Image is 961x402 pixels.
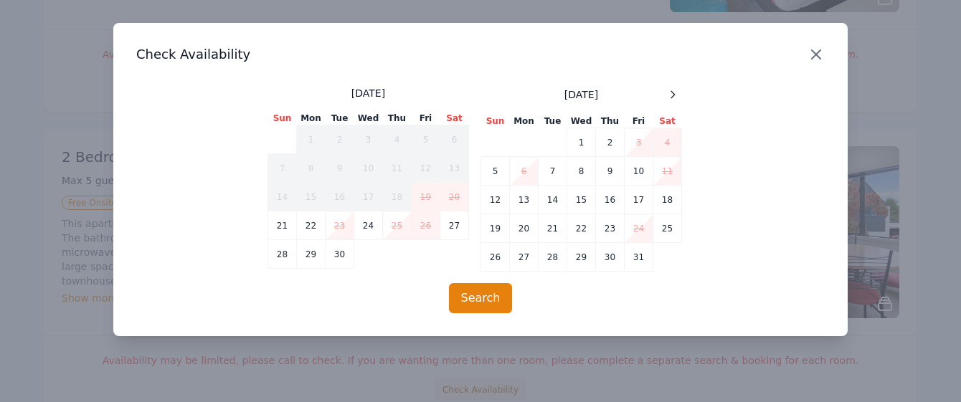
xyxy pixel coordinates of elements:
td: 18 [653,186,682,214]
td: 6 [440,125,469,154]
td: 16 [596,186,625,214]
td: 10 [354,154,383,183]
td: 24 [354,211,383,240]
td: 12 [412,154,440,183]
td: 27 [510,243,539,272]
td: 8 [567,157,596,186]
h3: Check Availability [136,46,825,63]
th: Tue [326,112,354,125]
td: 27 [440,211,469,240]
td: 7 [539,157,567,186]
th: Tue [539,115,567,128]
td: 4 [653,128,682,157]
td: 16 [326,183,354,211]
td: 1 [567,128,596,157]
td: 20 [440,183,469,211]
td: 25 [383,211,412,240]
td: 19 [412,183,440,211]
td: 14 [268,183,297,211]
th: Wed [354,112,383,125]
td: 23 [326,211,354,240]
td: 11 [383,154,412,183]
td: 7 [268,154,297,183]
th: Thu [383,112,412,125]
td: 9 [326,154,354,183]
td: 20 [510,214,539,243]
td: 28 [268,240,297,269]
td: 11 [653,157,682,186]
td: 25 [653,214,682,243]
td: 21 [268,211,297,240]
td: 26 [412,211,440,240]
button: Search [449,283,513,313]
td: 3 [625,128,653,157]
td: 10 [625,157,653,186]
th: Sun [481,115,510,128]
td: 30 [326,240,354,269]
th: Thu [596,115,625,128]
td: 23 [596,214,625,243]
td: 30 [596,243,625,272]
th: Mon [510,115,539,128]
span: [DATE] [351,86,385,100]
td: 8 [297,154,326,183]
td: 5 [481,157,510,186]
td: 21 [539,214,567,243]
th: Sat [440,112,469,125]
th: Sat [653,115,682,128]
td: 6 [510,157,539,186]
td: 18 [383,183,412,211]
td: 2 [326,125,354,154]
th: Fri [412,112,440,125]
td: 29 [567,243,596,272]
td: 31 [625,243,653,272]
td: 9 [596,157,625,186]
td: 13 [440,154,469,183]
th: Fri [625,115,653,128]
td: 2 [596,128,625,157]
td: 5 [412,125,440,154]
td: 15 [567,186,596,214]
td: 19 [481,214,510,243]
td: 29 [297,240,326,269]
span: [DATE] [564,87,598,102]
td: 24 [625,214,653,243]
td: 3 [354,125,383,154]
td: 22 [297,211,326,240]
td: 13 [510,186,539,214]
td: 14 [539,186,567,214]
td: 28 [539,243,567,272]
td: 12 [481,186,510,214]
th: Sun [268,112,297,125]
td: 17 [625,186,653,214]
td: 15 [297,183,326,211]
th: Mon [297,112,326,125]
td: 4 [383,125,412,154]
th: Wed [567,115,596,128]
td: 26 [481,243,510,272]
td: 22 [567,214,596,243]
td: 17 [354,183,383,211]
td: 1 [297,125,326,154]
